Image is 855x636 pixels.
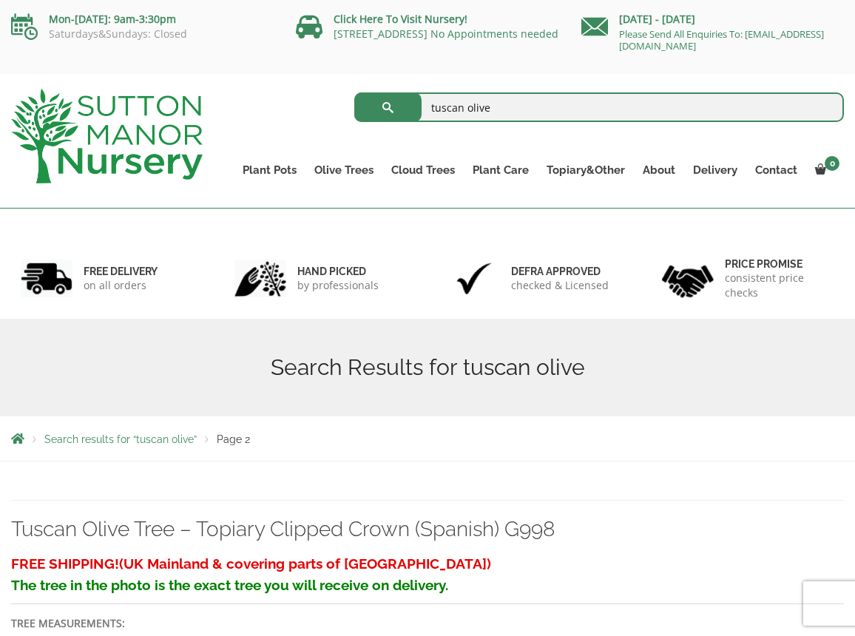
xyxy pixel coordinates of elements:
[11,517,555,541] a: Tuscan Olive Tree – Topiary Clipped Crown (Spanish) G998
[634,160,684,180] a: About
[44,433,197,445] a: Search results for “tuscan olive”
[11,578,844,593] h3: The tree in the photo is the exact tree you will receive on delivery.
[538,160,634,180] a: Topiary&Other
[234,260,286,297] img: 2.jpg
[84,265,158,278] h6: FREE DELIVERY
[11,616,125,630] strong: TREE MEASUREMENTS:
[84,278,158,293] p: on all orders
[354,92,844,122] input: Search...
[581,10,844,28] p: [DATE] - [DATE]
[21,260,72,297] img: 1.jpg
[511,278,609,293] p: checked & Licensed
[11,354,844,381] h1: Search Results for tuscan olive
[464,160,538,180] a: Plant Care
[11,10,274,28] p: Mon-[DATE]: 9am-3:30pm
[11,550,844,578] h3: FREE SHIPPING!
[825,156,839,171] span: 0
[619,27,824,53] a: Please Send All Enquiries To: [EMAIL_ADDRESS][DOMAIN_NAME]
[305,160,382,180] a: Olive Trees
[448,260,500,297] img: 3.jpg
[684,160,746,180] a: Delivery
[297,278,379,293] p: by professionals
[806,160,844,180] a: 0
[334,12,467,26] a: Click Here To Visit Nursery!
[11,28,274,40] p: Saturdays&Sundays: Closed
[725,271,834,300] p: consistent price checks
[511,265,609,278] h6: Defra approved
[119,555,491,572] span: (UK Mainland & covering parts of [GEOGRAPHIC_DATA])
[725,257,834,271] h6: Price promise
[234,160,305,180] a: Plant Pots
[11,433,844,444] nav: Breadcrumbs
[662,256,714,301] img: 4.jpg
[11,89,203,183] img: logo
[297,265,379,278] h6: hand picked
[334,27,558,41] a: [STREET_ADDRESS] No Appointments needed
[217,433,250,445] span: Page 2
[746,160,806,180] a: Contact
[382,160,464,180] a: Cloud Trees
